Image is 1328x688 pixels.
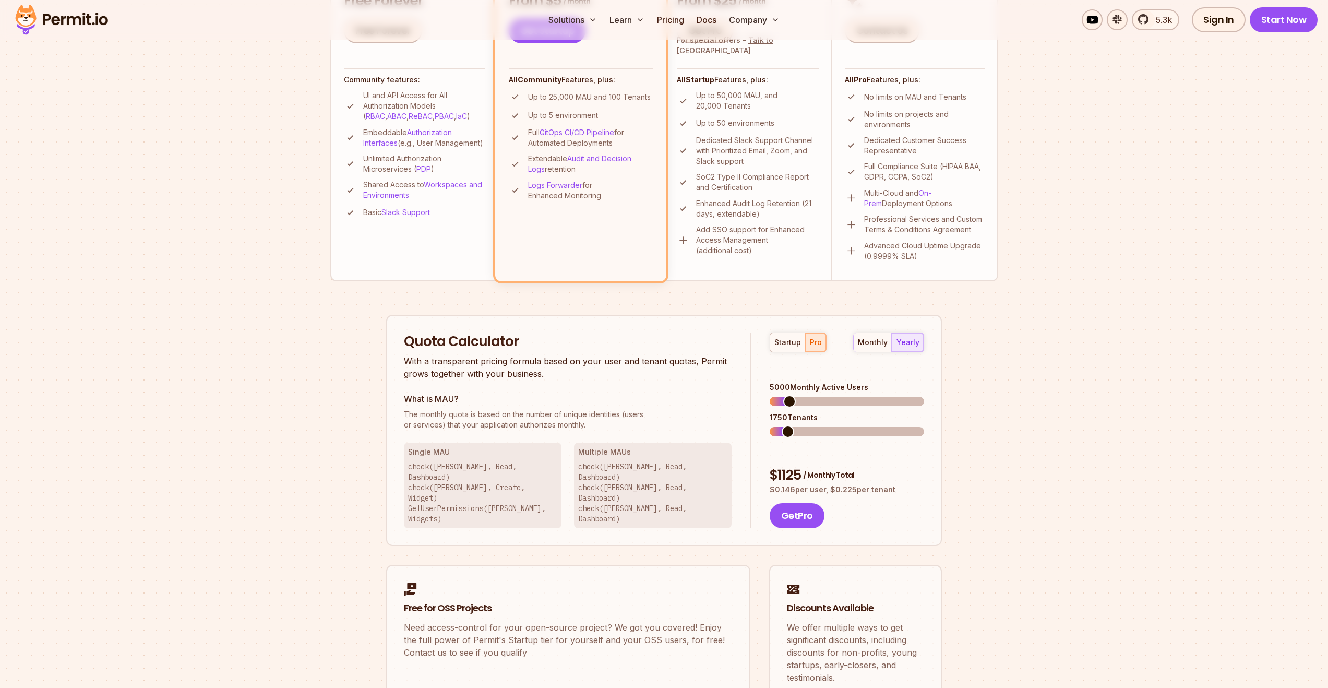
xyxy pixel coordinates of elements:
p: No limits on MAU and Tenants [864,92,966,102]
p: Dedicated Customer Success Representative [864,135,985,156]
p: check([PERSON_NAME], Read, Dashboard) check([PERSON_NAME], Read, Dashboard) check([PERSON_NAME], ... [578,461,727,524]
p: Shared Access to [363,180,485,200]
h3: What is MAU? [404,393,732,405]
span: / Monthly Total [803,470,854,480]
p: Advanced Cloud Uptime Upgrade (0.9999% SLA) [864,241,985,262]
a: On-Prem [864,188,931,208]
a: Sign In [1192,7,1246,32]
h3: Multiple MAUs [578,447,727,457]
h2: Discounts Available [787,602,924,615]
p: Up to 50,000 MAU, and 20,000 Tenants [696,90,819,111]
p: Multi-Cloud and Deployment Options [864,188,985,209]
p: Embeddable (e.g., User Management) [363,127,485,148]
h3: Single MAU [408,447,557,457]
p: or services) that your application authorizes monthly. [404,409,732,430]
p: Basic [363,207,430,218]
button: Learn [605,9,649,30]
p: SoC2 Type II Compliance Report and Certification [696,172,819,193]
a: PDP [416,164,431,173]
p: Full Compliance Suite (HIPAA BAA, GDPR, CCPA, SoC2) [864,161,985,182]
p: Add SSO support for Enhanced Access Management (additional cost) [696,224,819,256]
a: ABAC [387,112,406,121]
a: Logs Forwarder [528,181,582,189]
span: 5.3k [1150,14,1172,26]
p: for Enhanced Monitoring [528,180,653,201]
button: GetPro [770,503,824,528]
strong: Pro [854,75,867,84]
a: 5.3k [1132,9,1179,30]
a: GitOps CI/CD Pipeline [540,128,614,137]
p: With a transparent pricing formula based on your user and tenant quotas, Permit grows together wi... [404,355,732,380]
h2: Free for OSS Projects [404,602,733,615]
a: RBAC [366,112,385,121]
div: 5000 Monthly Active Users [770,382,924,393]
p: Unlimited Authorization Microservices ( ) [363,153,485,174]
span: The monthly quota is based on the number of unique identities (users [404,409,732,420]
a: IaC [456,112,467,121]
p: Enhanced Audit Log Retention (21 days, extendable) [696,198,819,219]
button: Solutions [544,9,601,30]
p: Up to 5 environment [528,110,598,121]
p: Need access-control for your open-source project? We got you covered! Enjoy the full power of Per... [404,621,733,659]
a: Docs [692,9,721,30]
h2: Quota Calculator [404,333,732,351]
button: Company [725,9,784,30]
p: UI and API Access for All Authorization Models ( , , , , ) [363,90,485,122]
h4: All Features, plus: [677,75,819,85]
div: For special offers - [677,35,819,56]
a: Pricing [653,9,688,30]
img: Permit logo [10,2,113,38]
a: Audit and Decision Logs [528,154,631,173]
a: Authorization Interfaces [363,128,452,147]
a: Slack Support [381,208,430,217]
strong: Community [518,75,561,84]
p: Extendable retention [528,153,653,174]
p: No limits on projects and environments [864,109,985,130]
p: Up to 25,000 MAU and 100 Tenants [528,92,651,102]
a: Start Now [1250,7,1318,32]
h4: Community features: [344,75,485,85]
div: 1750 Tenants [770,412,924,423]
p: check([PERSON_NAME], Read, Dashboard) check([PERSON_NAME], Create, Widget) GetUserPermissions([PE... [408,461,557,524]
p: We offer multiple ways to get significant discounts, including discounts for non-profits, young s... [787,621,924,684]
strong: Startup [686,75,714,84]
p: $ 0.146 per user, $ 0.225 per tenant [770,484,924,495]
p: Dedicated Slack Support Channel with Prioritized Email, Zoom, and Slack support [696,135,819,167]
p: Professional Services and Custom Terms & Conditions Agreement [864,214,985,235]
div: monthly [858,337,888,348]
p: Up to 50 environments [696,118,774,128]
a: PBAC [435,112,454,121]
div: $ 1125 [770,466,924,485]
h4: All Features, plus: [845,75,985,85]
div: startup [774,337,801,348]
a: ReBAC [409,112,433,121]
p: Full for Automated Deployments [528,127,653,148]
h4: All Features, plus: [509,75,653,85]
